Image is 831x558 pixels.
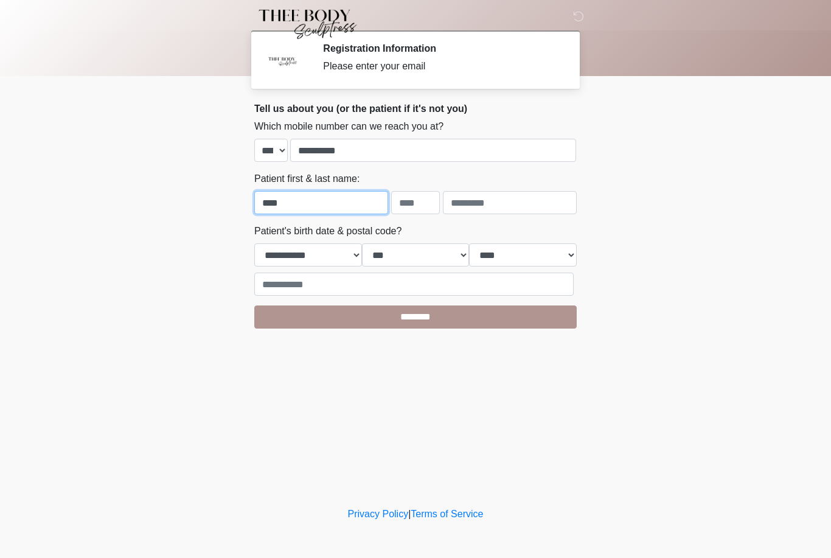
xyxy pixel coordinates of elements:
div: Please enter your email [323,59,558,74]
label: Which mobile number can we reach you at? [254,119,443,134]
label: Patient's birth date & postal code? [254,224,402,239]
img: Thee Body Sculptress Logo [242,9,367,40]
h2: Tell us about you (or the patient if it's not you) [254,103,577,114]
a: | [408,509,411,519]
a: Privacy Policy [348,509,409,519]
img: Agent Avatar [263,43,300,79]
a: Terms of Service [411,509,483,519]
label: Patient first & last name: [254,172,360,186]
